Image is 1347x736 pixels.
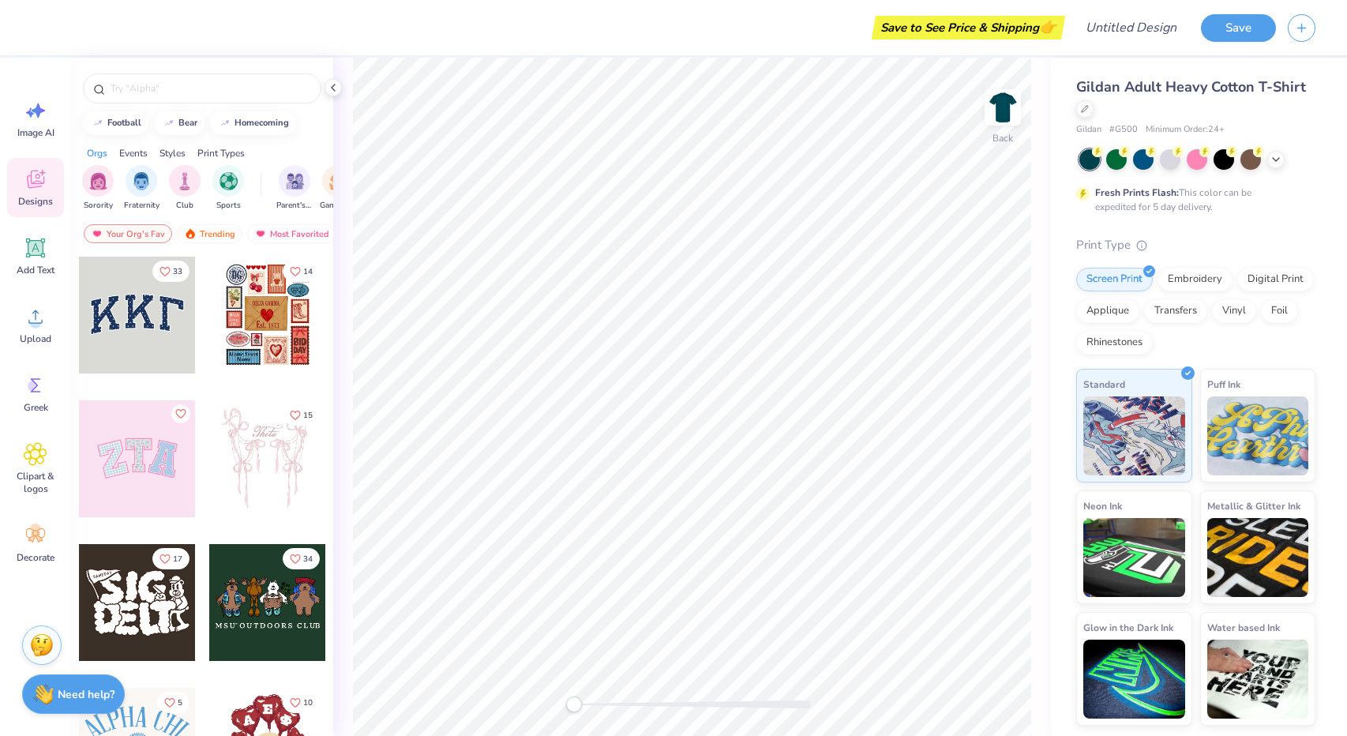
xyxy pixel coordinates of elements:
[18,195,53,208] span: Designs
[329,172,347,190] img: Game Day Image
[109,81,311,96] input: Try "Alpha"
[84,224,172,243] div: Your Org's Fav
[303,268,313,276] span: 14
[124,200,159,212] span: Fraternity
[1076,268,1153,291] div: Screen Print
[178,699,182,707] span: 5
[283,548,320,569] button: Like
[17,264,54,276] span: Add Text
[283,692,320,713] button: Like
[163,118,175,128] img: trend_line.gif
[176,172,193,190] img: Club Image
[178,118,197,127] div: bear
[1207,640,1309,719] img: Water based Ink
[17,551,54,564] span: Decorate
[173,555,182,563] span: 17
[91,228,103,239] img: most_fav.gif
[17,126,54,139] span: Image AI
[1207,518,1309,597] img: Metallic & Glitter Ink
[303,555,313,563] span: 34
[303,699,313,707] span: 10
[1083,396,1185,475] img: Standard
[159,146,186,160] div: Styles
[83,111,148,135] button: football
[1109,123,1138,137] span: # G500
[89,172,107,190] img: Sorority Image
[82,165,114,212] button: filter button
[1144,299,1207,323] div: Transfers
[320,165,356,212] div: filter for Game Day
[212,165,244,212] button: filter button
[283,261,320,282] button: Like
[177,224,242,243] div: Trending
[219,172,238,190] img: Sports Image
[92,118,104,128] img: trend_line.gif
[133,172,150,190] img: Fraternity Image
[157,692,189,713] button: Like
[1076,123,1101,137] span: Gildan
[197,146,245,160] div: Print Types
[82,165,114,212] div: filter for Sorority
[1083,518,1185,597] img: Neon Ink
[1146,123,1225,137] span: Minimum Order: 24 +
[1076,77,1306,96] span: Gildan Adult Heavy Cotton T-Shirt
[216,200,241,212] span: Sports
[212,165,244,212] div: filter for Sports
[286,172,304,190] img: Parent's Weekend Image
[276,165,313,212] button: filter button
[1039,17,1056,36] span: 👉
[1207,498,1300,514] span: Metallic & Glitter Ink
[1083,376,1125,392] span: Standard
[1073,12,1189,43] input: Untitled Design
[1207,619,1280,636] span: Water based Ink
[1083,619,1173,636] span: Glow in the Dark Ink
[1076,331,1153,355] div: Rhinestones
[1212,299,1256,323] div: Vinyl
[124,165,159,212] div: filter for Fraternity
[124,165,159,212] button: filter button
[247,224,336,243] div: Most Favorited
[184,228,197,239] img: trending.gif
[9,470,62,495] span: Clipart & logos
[20,332,51,345] span: Upload
[1083,498,1122,514] span: Neon Ink
[254,228,267,239] img: most_fav.gif
[235,118,289,127] div: homecoming
[171,404,190,423] button: Like
[283,404,320,426] button: Like
[154,111,204,135] button: bear
[24,401,48,414] span: Greek
[320,200,356,212] span: Game Day
[1095,186,1179,199] strong: Fresh Prints Flash:
[169,165,201,212] button: filter button
[58,687,114,702] strong: Need help?
[276,165,313,212] div: filter for Parent's Weekend
[1083,640,1185,719] img: Glow in the Dark Ink
[107,118,141,127] div: football
[876,16,1061,39] div: Save to See Price & Shipping
[276,200,313,212] span: Parent's Weekend
[176,200,193,212] span: Club
[320,165,356,212] button: filter button
[992,131,1013,145] div: Back
[1158,268,1233,291] div: Embroidery
[152,261,189,282] button: Like
[1237,268,1314,291] div: Digital Print
[1261,299,1298,323] div: Foil
[219,118,231,128] img: trend_line.gif
[566,697,582,712] div: Accessibility label
[169,165,201,212] div: filter for Club
[119,146,148,160] div: Events
[210,111,296,135] button: homecoming
[152,548,189,569] button: Like
[87,146,107,160] div: Orgs
[1207,396,1309,475] img: Puff Ink
[1076,299,1139,323] div: Applique
[1201,14,1276,42] button: Save
[1095,186,1289,214] div: This color can be expedited for 5 day delivery.
[1207,376,1240,392] span: Puff Ink
[1076,236,1315,254] div: Print Type
[173,268,182,276] span: 33
[987,92,1019,123] img: Back
[303,411,313,419] span: 15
